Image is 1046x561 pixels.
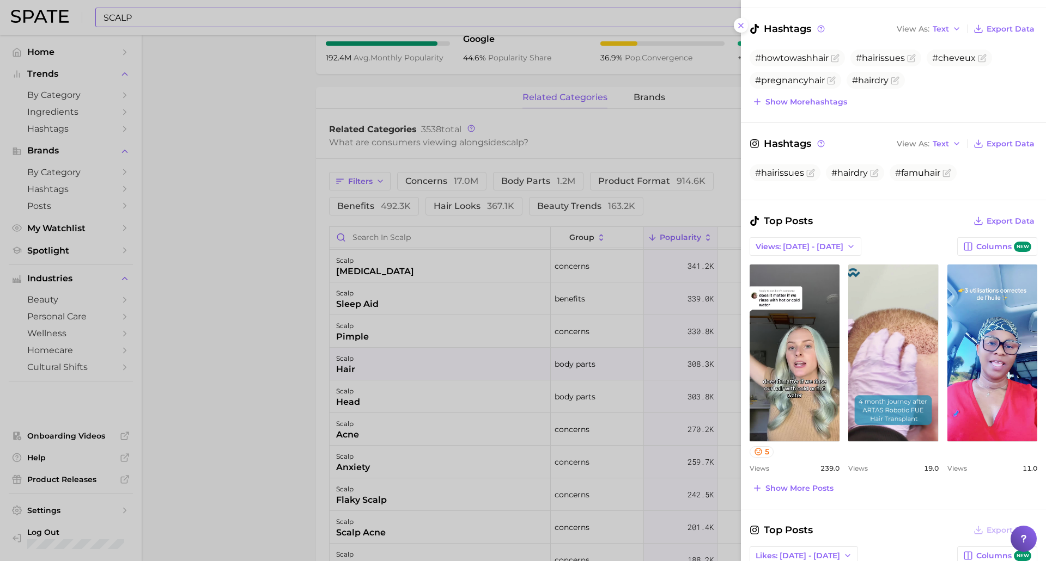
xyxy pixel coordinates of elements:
[1014,242,1031,252] span: new
[947,464,967,472] span: Views
[755,168,804,178] span: #hairissues
[897,26,929,32] span: View As
[750,464,769,472] span: Views
[750,522,813,538] span: Top Posts
[750,94,850,109] button: Show morehashtags
[756,242,843,251] span: Views: [DATE] - [DATE]
[987,526,1035,535] span: Export Data
[765,484,834,493] span: Show more posts
[756,551,840,560] span: Likes: [DATE] - [DATE]
[907,54,916,63] button: Flag as miscategorized or irrelevant
[765,97,847,107] span: Show more hashtags
[971,136,1037,151] button: Export Data
[971,21,1037,36] button: Export Data
[987,217,1035,226] span: Export Data
[895,168,940,178] span: #famuhair
[852,75,889,85] span: #hairdry
[806,169,815,177] button: Flag as miscategorized or irrelevant
[750,480,836,496] button: Show more posts
[750,446,774,458] button: 5
[755,75,825,85] span: #pregnancyhair
[856,53,905,63] span: #hairissues
[987,24,1035,34] span: Export Data
[932,53,976,63] span: #cheveux
[1014,551,1031,561] span: new
[827,76,836,85] button: Flag as miscategorized or irrelevant
[891,76,899,85] button: Flag as miscategorized or irrelevant
[976,242,1031,252] span: Columns
[894,137,964,151] button: View AsText
[978,54,987,63] button: Flag as miscategorized or irrelevant
[1023,464,1037,472] span: 11.0
[987,139,1035,149] span: Export Data
[957,237,1037,256] button: Columnsnew
[755,53,829,63] span: #howtowashhair
[976,551,1031,561] span: Columns
[848,464,868,472] span: Views
[971,522,1037,538] button: Export Data
[750,136,826,151] span: Hashtags
[924,464,939,472] span: 19.0
[897,141,929,147] span: View As
[942,169,951,177] button: Flag as miscategorized or irrelevant
[750,213,813,229] span: Top Posts
[894,22,964,36] button: View AsText
[971,213,1037,229] button: Export Data
[870,169,879,177] button: Flag as miscategorized or irrelevant
[933,26,949,32] span: Text
[933,141,949,147] span: Text
[831,168,868,178] span: #hairdry
[820,464,840,472] span: 239.0
[750,237,861,256] button: Views: [DATE] - [DATE]
[831,54,840,63] button: Flag as miscategorized or irrelevant
[750,21,826,36] span: Hashtags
